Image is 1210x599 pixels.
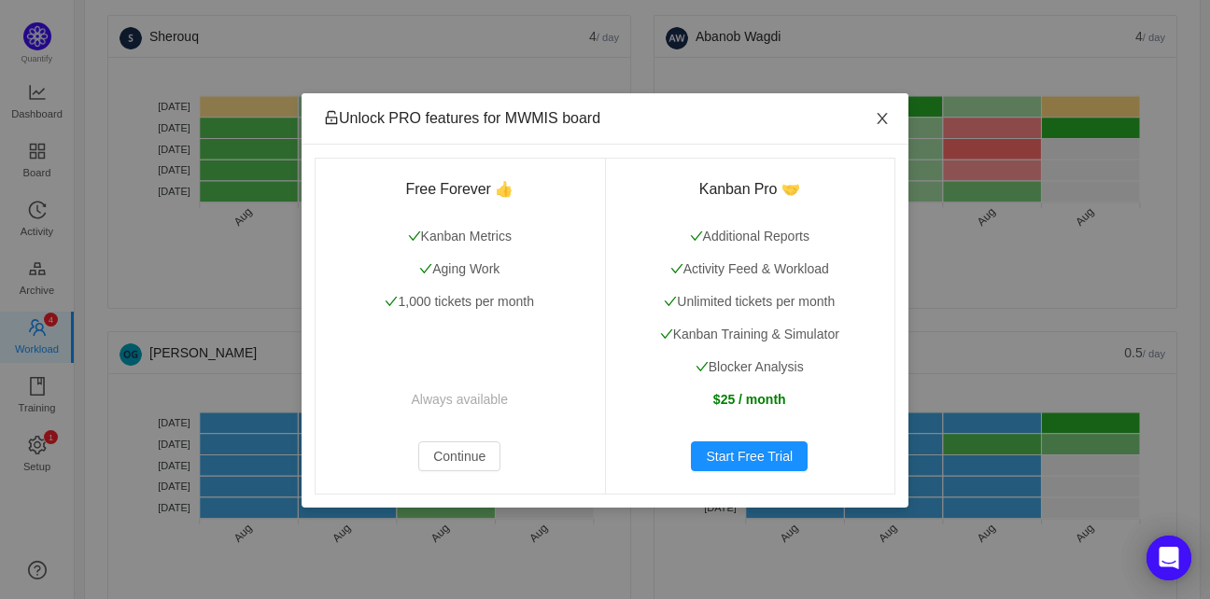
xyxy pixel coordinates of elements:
[337,259,583,279] p: Aging Work
[627,227,873,246] p: Additional Reports
[418,441,500,471] button: Continue
[660,327,673,341] i: icon: check
[419,262,432,275] i: icon: check
[324,110,600,126] span: Unlock PRO features for MWMIS board
[627,357,873,377] p: Blocker Analysis
[670,262,683,275] i: icon: check
[337,390,583,410] p: Always available
[627,292,873,312] p: Unlimited tickets per month
[875,111,890,126] i: icon: close
[385,295,398,308] i: icon: check
[696,360,709,373] i: icon: check
[408,230,421,243] i: icon: check
[664,295,677,308] i: icon: check
[856,93,908,146] button: Close
[690,230,703,243] i: icon: check
[713,392,786,407] strong: $25 / month
[691,441,808,471] button: Start Free Trial
[337,180,583,199] h3: Free Forever 👍
[337,227,583,246] p: Kanban Metrics
[627,180,873,199] h3: Kanban Pro 🤝
[627,259,873,279] p: Activity Feed & Workload
[324,110,339,125] i: icon: unlock
[627,325,873,344] p: Kanban Training & Simulator
[385,294,534,309] span: 1,000 tickets per month
[1147,536,1191,580] div: Open Intercom Messenger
